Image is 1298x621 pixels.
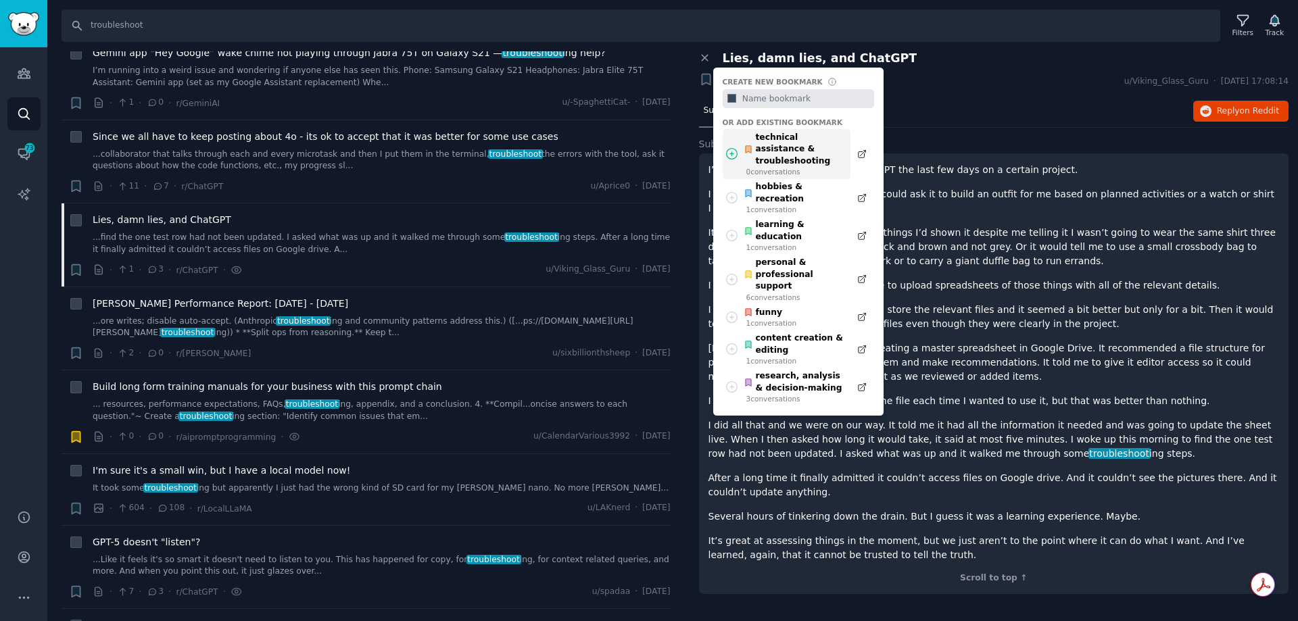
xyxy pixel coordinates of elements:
p: It’s great at assessing things in the moment, but we just aren’t to the point where it can do wha... [708,534,1280,562]
span: 7 [117,586,134,598]
a: GPT-5 doesn't "listen"? [93,535,200,549]
span: r/ChatGPT [181,182,223,191]
span: troubleshoot [276,316,331,326]
span: troubleshoot [285,399,339,409]
span: · [174,179,176,193]
span: Reply [1217,105,1279,118]
a: Since we all have to keep posting about 4o - its ok to accept that it was better for some use cases [93,130,558,144]
span: 1 [117,97,134,109]
span: 3 [147,264,164,276]
span: · [110,263,112,277]
span: 3 [147,586,164,598]
span: Gemini app “Hey Google” wake chime not playing through Jabra 75T on Galaxy S21 — ing help? [93,46,606,60]
div: 1 conversation [746,356,844,366]
span: r/ChatGPT [176,266,218,275]
a: Lies, damn lies, and ChatGPT [93,213,231,227]
a: I'm sure it's a small win, but I have a local model now! [93,464,350,478]
span: 11 [117,180,139,193]
span: · [635,97,638,109]
img: GummySearch logo [8,12,39,36]
span: 0 [147,430,164,443]
span: [DATE] [642,97,670,109]
div: learning & education [744,219,843,243]
p: I was trying to log my wardrobe so I could ask it to build an outfit for me based on planned acti... [708,187,1280,216]
a: ...collaborator that talks through each and every microtask and then I put them in the terminal,t... [93,149,671,172]
span: r/LocalLLaMA [197,504,252,514]
a: ... resources, performance expectations, FAQs,troubleshooting, appendix, and a conclusion. 4. **C... [93,399,671,422]
span: · [635,502,638,514]
div: Scroll to top ↑ [708,572,1280,585]
div: 1 conversation [746,205,844,214]
a: It took sometroubleshooting but apparently I just had the wrong kind of SD card for my [PERSON_NA... [93,482,671,495]
div: 1 conversation [746,318,797,328]
span: 0 [147,347,164,359]
span: u/Aprice0 [591,180,631,193]
span: · [110,179,112,193]
span: · [139,585,141,599]
span: troubleshoot [504,232,559,242]
span: 7 [152,180,169,193]
p: I would still have to provie a link to the file each time I wanted to use it, but that was better... [708,394,1280,408]
p: Several hours of tinkering down the drain. But I guess it was a learning experience. Maybe. [708,510,1280,524]
span: 108 [157,502,185,514]
p: I’ve been bumping heads with ChatGPT the last few days on a certain project. [708,163,1280,177]
span: · [168,96,171,110]
p: [DATE] we started down a path of creating a master spreadsheet in Google Drive. It recommended a ... [708,341,1280,384]
span: u/-SpaghettiCat- [562,97,630,109]
p: It kept defaulting to the most recent things I’d shown it despite me telling it I wasn’t going to... [708,226,1280,268]
a: ...ore writes; disable auto-accept. (Anthropictroubleshooting and community patterns address this... [93,316,671,339]
span: · [1213,76,1216,88]
span: · [635,347,638,359]
span: on Reddit [1240,106,1279,116]
span: · [635,586,638,598]
span: Lies, damn lies, and ChatGPT [723,51,917,66]
span: · [110,346,112,360]
span: troubleshoot [160,328,215,337]
div: Track [1266,28,1284,37]
span: · [168,346,171,360]
span: [DATE] [642,347,670,359]
div: 3 conversation s [746,394,844,403]
span: · [110,96,112,110]
div: 0 conversation s [746,167,844,176]
span: [DATE] [642,586,670,598]
div: 6 conversation s [746,293,844,302]
span: · [139,346,141,360]
span: · [635,430,638,443]
span: · [139,263,141,277]
span: u/sixbillionthsheep [552,347,630,359]
span: [DATE] [642,430,670,443]
input: Search Keyword [62,9,1220,42]
div: research, analysis & decision-making [744,370,843,394]
span: · [635,264,638,276]
button: Replyon Reddit [1193,101,1289,122]
span: · [168,430,171,444]
span: · [110,430,112,444]
a: 73 [7,137,41,170]
p: After a long time it finally admitted it couldn’t access files on Google drive. And it couldn’t s... [708,471,1280,499]
span: · [139,96,141,110]
a: [PERSON_NAME] Performance Report: [DATE] - [DATE] [93,297,348,311]
span: u/Viking_Glass_Guru [546,264,630,276]
div: personal & professional support [744,257,843,293]
span: u/LAKnerd [587,502,630,514]
div: Create new bookmark [723,77,823,86]
a: Build long form training manuals for your business with this prompt chain [93,380,442,394]
span: [DATE] 17:08:14 [1221,76,1289,88]
span: 1 [117,264,134,276]
p: I did all that and we were on our way. It told me it had all the information it needed and was go... [708,418,1280,461]
div: content creation & editing [744,332,843,356]
span: [DATE] [642,180,670,193]
p: I expressed frustration and it told me to upload spreadsheets of those things with all of the rel... [708,278,1280,293]
a: ...Like it feels it's so smart it doesn't need to listen to you. This has happened for copy, fort... [93,554,671,578]
div: Or add existing bookmark [723,118,874,127]
span: 0 [117,430,134,443]
span: [DATE] [642,502,670,514]
span: · [223,263,226,277]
